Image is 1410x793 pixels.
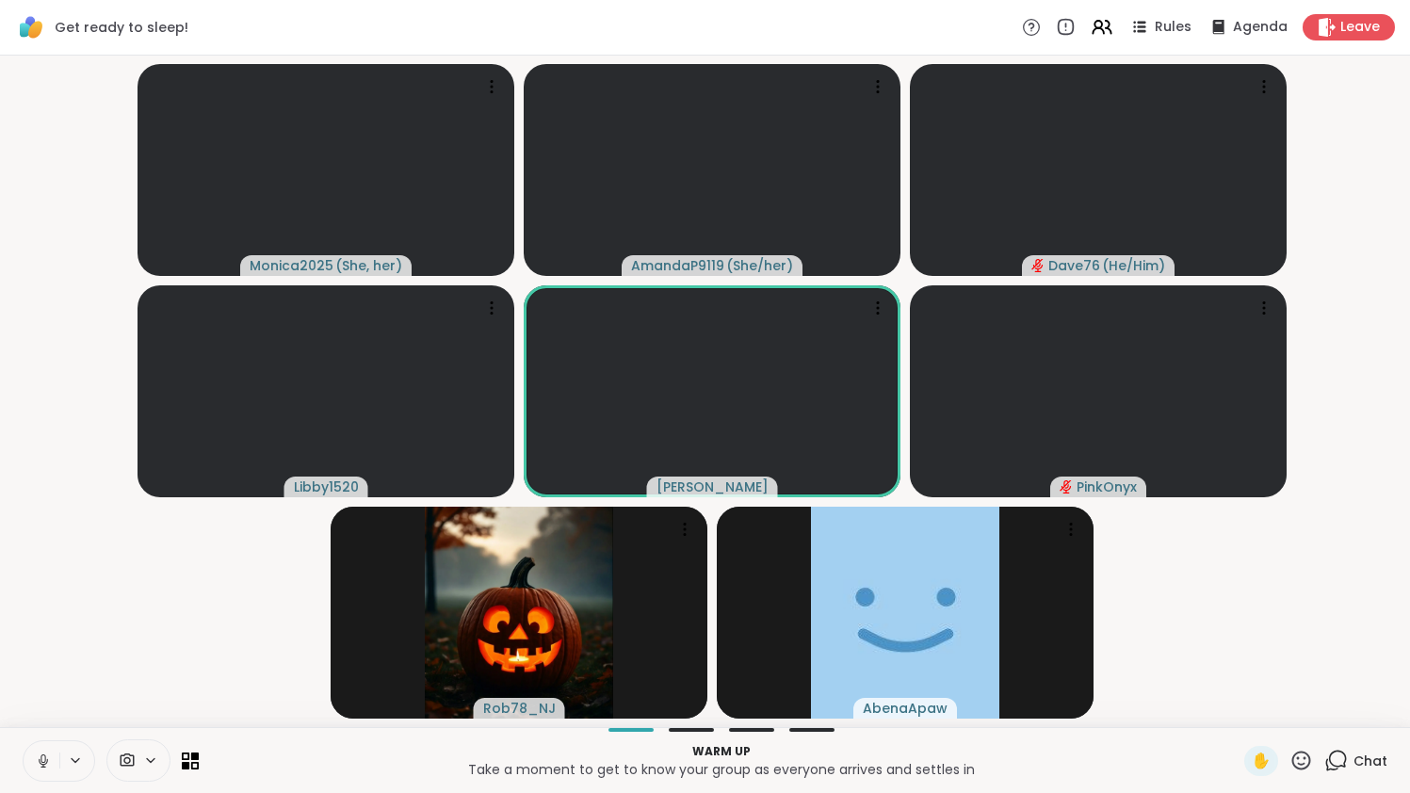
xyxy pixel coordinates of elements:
[1340,18,1380,37] span: Leave
[631,256,724,275] span: AmandaP9119
[1031,259,1045,272] span: audio-muted
[55,18,188,37] span: Get ready to sleep!
[656,477,769,496] span: [PERSON_NAME]
[1233,18,1288,37] span: Agenda
[250,256,333,275] span: Monica2025
[811,507,999,719] img: AbenaApaw
[1077,477,1137,496] span: PinkOnyx
[1155,18,1191,37] span: Rules
[1048,256,1100,275] span: Dave76
[1060,480,1073,494] span: audio-muted
[726,256,793,275] span: ( She/her )
[210,760,1233,779] p: Take a moment to get to know your group as everyone arrives and settles in
[863,699,948,718] span: AbenaApaw
[1353,752,1387,770] span: Chat
[294,477,359,496] span: Libby1520
[483,699,556,718] span: Rob78_NJ
[15,11,47,43] img: ShareWell Logomark
[210,743,1233,760] p: Warm up
[335,256,402,275] span: ( She, her )
[1252,750,1271,772] span: ✋
[425,507,613,719] img: Rob78_NJ
[1102,256,1165,275] span: ( He/Him )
